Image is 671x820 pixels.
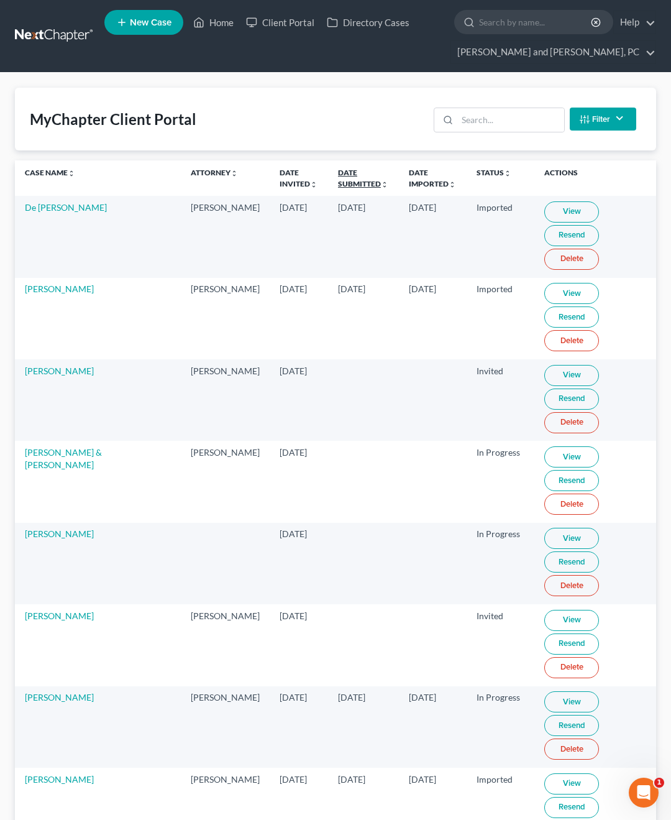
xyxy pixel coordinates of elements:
span: [DATE] [280,692,307,703]
a: Statusunfold_more [477,168,511,177]
a: [PERSON_NAME] [25,692,94,703]
a: Delete [544,249,599,270]
i: unfold_more [504,170,511,177]
td: [PERSON_NAME] [181,278,270,359]
span: New Case [130,18,171,27]
a: [PERSON_NAME] and [PERSON_NAME], PC [451,41,655,63]
a: Delete [544,412,599,433]
input: Search... [457,108,564,132]
a: Delete [544,739,599,760]
div: MyChapter Client Portal [30,109,196,129]
a: Date Invitedunfold_more [280,168,317,188]
button: Filter [570,108,636,131]
a: Resend [544,225,599,246]
td: [PERSON_NAME] [181,604,270,686]
i: unfold_more [449,181,456,188]
td: Imported [467,196,535,277]
a: View [544,610,599,631]
span: [DATE] [280,774,307,785]
td: In Progress [467,441,535,522]
a: Resend [544,551,599,573]
a: Attorneyunfold_more [191,168,238,177]
input: Search by name... [479,11,593,34]
span: [DATE] [338,774,365,785]
a: [PERSON_NAME] [25,366,94,376]
a: Resend [544,797,599,818]
a: Client Portal [240,11,321,34]
a: View [544,773,599,795]
a: View [544,365,599,386]
td: [PERSON_NAME] [181,686,270,768]
td: Invited [467,604,535,686]
span: [DATE] [280,447,307,458]
i: unfold_more [381,181,388,188]
td: In Progress [467,686,535,768]
iframe: Intercom live chat [629,778,659,808]
span: [DATE] [280,366,307,376]
span: [DATE] [409,692,436,703]
span: [DATE] [280,202,307,213]
a: Directory Cases [321,11,416,34]
td: In Progress [467,523,535,604]
a: Resend [544,470,599,491]
span: [DATE] [338,692,365,703]
a: Delete [544,657,599,678]
a: View [544,446,599,468]
a: View [544,201,599,223]
a: De [PERSON_NAME] [25,202,107,213]
a: [PERSON_NAME] & [PERSON_NAME] [25,447,102,470]
a: Date Submittedunfold_more [338,168,388,188]
a: Home [187,11,240,34]
span: 1 [654,778,664,788]
span: [DATE] [409,774,436,785]
a: Resend [544,633,599,655]
a: Date Importedunfold_more [409,168,456,188]
span: [DATE] [338,202,365,213]
i: unfold_more [68,170,75,177]
a: [PERSON_NAME] [25,528,94,539]
td: Invited [467,359,535,441]
a: View [544,691,599,712]
span: [DATE] [280,528,307,539]
i: unfold_more [310,181,317,188]
i: unfold_more [231,170,238,177]
span: [DATE] [409,202,436,213]
a: Case Nameunfold_more [25,168,75,177]
td: [PERSON_NAME] [181,359,270,441]
td: [PERSON_NAME] [181,196,270,277]
a: Resend [544,306,599,328]
td: [PERSON_NAME] [181,441,270,522]
a: Delete [544,330,599,351]
a: Delete [544,575,599,596]
a: View [544,528,599,549]
a: Resend [544,389,599,410]
a: [PERSON_NAME] [25,610,94,621]
span: [DATE] [338,283,365,294]
a: Help [614,11,655,34]
span: [DATE] [280,610,307,621]
span: [DATE] [280,283,307,294]
a: [PERSON_NAME] [25,283,94,294]
a: View [544,283,599,304]
a: [PERSON_NAME] [25,774,94,785]
th: Actions [534,160,656,196]
a: Resend [544,715,599,736]
a: Delete [544,494,599,515]
span: [DATE] [409,283,436,294]
td: Imported [467,278,535,359]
